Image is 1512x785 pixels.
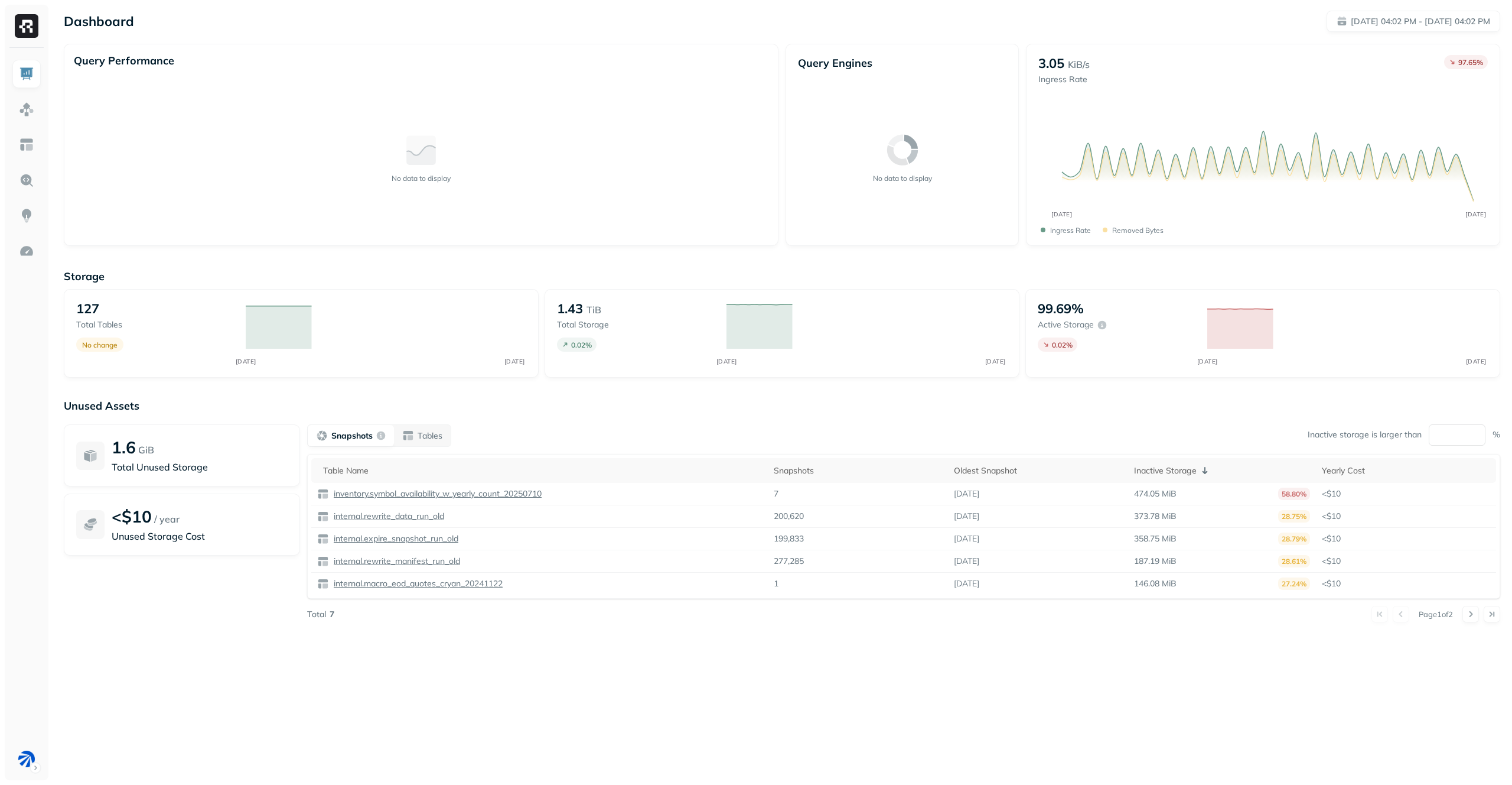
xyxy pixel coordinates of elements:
p: Ingress Rate [1038,74,1090,85]
img: Optimization [19,244,34,259]
p: <$10 [112,506,152,527]
p: 1.6 [112,437,136,458]
a: internal.rewrite_manifest_run_old [329,556,460,567]
tspan: [DATE] [1465,358,1486,365]
p: 0.02 % [1052,340,1073,349]
img: Ryft [15,14,38,38]
p: 28.79% [1278,533,1310,545]
img: BAM [18,751,35,767]
p: 199,833 [774,533,804,544]
p: <$10 [1322,488,1490,499]
p: KiB/s [1068,57,1090,72]
p: Total tables [76,319,234,330]
a: internal.rewrite_data_run_old [329,511,444,522]
p: [DATE] [954,578,979,589]
img: table [317,556,329,567]
p: / year [154,512,180,526]
p: <$10 [1322,556,1490,567]
p: Unused Assets [64,399,1500,413]
p: Inactive Storage [1134,465,1197,476]
tspan: [DATE] [235,358,256,365]
p: 3.05 [1038,55,1064,72]
p: Total storage [557,319,715,330]
p: Total [307,609,326,620]
img: Assets [19,102,34,117]
p: [DATE] 04:02 PM - [DATE] 04:02 PM [1351,16,1490,27]
p: 28.61% [1278,555,1310,567]
img: table [317,578,329,590]
p: No change [82,340,118,349]
a: internal.macro_eod_quotes_cryan_20241122 [329,578,503,589]
a: internal.expire_snapshot_run_old [329,533,458,544]
p: Query Performance [74,54,174,67]
tspan: [DATE] [985,358,1005,365]
p: 187.19 MiB [1134,556,1177,567]
p: Unused Storage Cost [112,529,288,543]
p: Active storage [1038,319,1094,330]
p: 1 [774,578,778,589]
p: GiB [138,443,154,457]
p: 358.75 MiB [1134,533,1177,544]
tspan: [DATE] [1052,210,1073,218]
p: <$10 [1322,533,1490,544]
p: Page 1 of 2 [1419,609,1453,619]
div: Table Name [323,465,762,476]
p: Dashboard [64,13,134,30]
p: 58.80% [1278,488,1310,500]
p: 373.78 MiB [1134,511,1177,522]
p: 1.43 [557,300,583,317]
p: [DATE] [954,511,979,522]
img: Query Explorer [19,173,34,188]
p: 127 [76,300,99,317]
p: 200,620 [774,511,804,522]
p: internal.rewrite_manifest_run_old [331,556,460,567]
p: Query Engines [798,56,1006,70]
p: [DATE] [954,533,979,544]
p: Tables [418,430,442,442]
p: [DATE] [954,556,979,567]
p: 277,285 [774,556,804,567]
p: inventory.symbol_availability_w_yearly_count_20250710 [331,488,542,499]
p: <$10 [1322,511,1490,522]
p: 27.24% [1278,578,1310,590]
img: table [317,488,329,500]
p: 474.05 MiB [1134,488,1177,499]
p: internal.expire_snapshot_run_old [331,533,458,544]
p: 0.02 % [571,340,592,349]
p: 99.69% [1038,300,1084,317]
p: <$10 [1322,578,1490,589]
img: Asset Explorer [19,137,34,153]
p: Ingress Rate [1050,226,1091,235]
p: 7 [330,609,334,620]
p: % [1493,429,1500,440]
div: Snapshots [774,465,942,476]
p: Total Unused Storage [112,460,288,474]
img: table [317,533,329,545]
img: Dashboard [19,66,34,82]
tspan: [DATE] [716,358,737,365]
p: Inactive storage is larger than [1308,429,1422,440]
p: Removed bytes [1112,226,1164,235]
a: inventory.symbol_availability_w_yearly_count_20250710 [329,488,542,499]
div: Yearly Cost [1322,465,1490,476]
p: 7 [774,488,778,499]
p: internal.macro_eod_quotes_cryan_20241122 [331,578,503,589]
p: 28.75% [1278,510,1310,523]
img: table [317,511,329,523]
p: TiB [586,303,601,317]
p: [DATE] [954,488,979,499]
p: No data to display [392,174,451,183]
p: 146.08 MiB [1134,578,1177,589]
p: 97.65 % [1458,58,1483,67]
p: internal.rewrite_data_run_old [331,511,444,522]
tspan: [DATE] [1466,210,1487,218]
div: Oldest Snapshot [954,465,1122,476]
p: Storage [64,270,1500,283]
p: Snapshots [331,430,373,442]
button: [DATE] 04:02 PM - [DATE] 04:02 PM [1327,11,1500,32]
tspan: [DATE] [1197,358,1217,365]
tspan: [DATE] [504,358,524,365]
p: No data to display [873,174,932,183]
img: Insights [19,208,34,223]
